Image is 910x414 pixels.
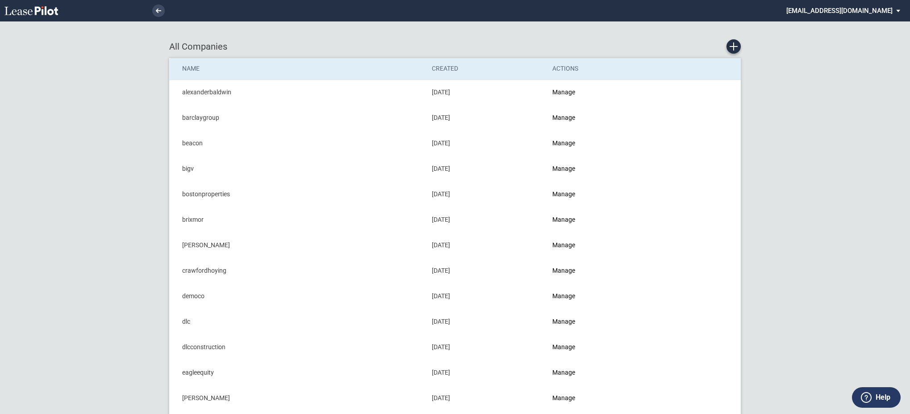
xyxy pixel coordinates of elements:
a: Create new Company [726,39,741,54]
td: brixmor [170,207,426,232]
td: eagleequity [170,360,426,385]
td: [PERSON_NAME] [170,385,426,411]
td: alexanderbaldwin [170,80,426,105]
td: [DATE] [426,207,546,232]
td: bigv [170,156,426,182]
td: [DATE] [426,182,546,207]
td: [DATE] [426,385,546,411]
td: barclaygroup [170,105,426,131]
a: Manage [552,292,575,300]
a: Manage [552,241,575,249]
th: Created [426,58,546,80]
td: [DATE] [426,105,546,131]
a: Manage [552,369,575,376]
a: Manage [552,394,575,401]
a: Manage [552,89,575,96]
td: [DATE] [426,80,546,105]
td: bostonproperties [170,182,426,207]
td: dlc [170,309,426,334]
td: [DATE] [426,309,546,334]
td: [DATE] [426,334,546,360]
td: [DATE] [426,131,546,156]
td: [DATE] [426,156,546,182]
td: beacon [170,131,426,156]
td: dlcconstruction [170,334,426,360]
a: Manage [552,139,575,147]
label: Help [876,392,890,403]
a: Manage [552,165,575,172]
td: [DATE] [426,232,546,258]
a: Manage [552,114,575,121]
th: Actions [546,58,665,80]
a: Manage [552,343,575,351]
a: Manage [552,216,575,223]
th: Name [170,58,426,80]
td: [DATE] [426,283,546,309]
td: [PERSON_NAME] [170,232,426,258]
a: Manage [552,267,575,274]
td: crawfordhoying [170,258,426,283]
td: [DATE] [426,360,546,385]
a: Manage [552,190,575,198]
td: democo [170,283,426,309]
div: All Companies [169,39,741,54]
a: Manage [552,318,575,325]
td: [DATE] [426,258,546,283]
button: Help [852,387,901,408]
